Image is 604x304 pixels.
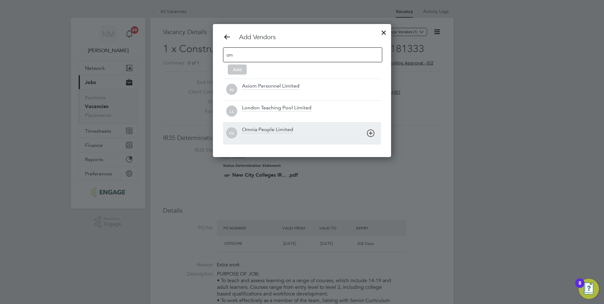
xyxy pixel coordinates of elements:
[226,128,237,139] span: OL
[578,283,581,291] div: 8
[242,83,299,90] div: Axiom Personnel Limited
[242,126,293,133] div: Omnia People Limited
[226,51,266,59] input: Search vendors...
[242,105,311,112] div: London Teaching Pool Limited
[223,33,381,41] h3: Add Vendors
[226,84,237,95] span: AL
[226,106,237,117] span: LL
[228,64,247,75] button: Add
[579,279,599,299] button: Open Resource Center, 8 new notifications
